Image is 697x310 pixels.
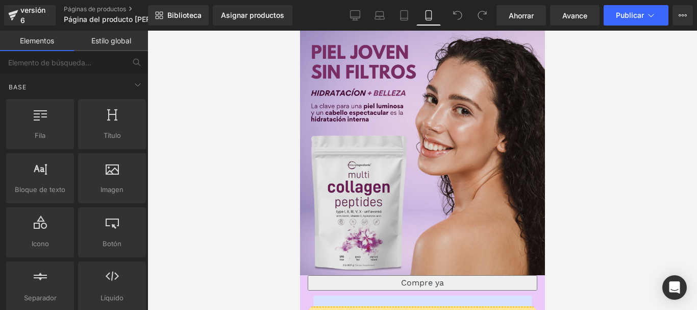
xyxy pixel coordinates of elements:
div: Abrir Intercom Messenger [662,275,687,300]
font: Separador [24,294,57,302]
font: Botón [103,240,121,248]
a: Páginas de productos [64,5,181,13]
font: Asigna un producto [41,274,119,284]
button: Compre ya [8,245,237,260]
font: Elementos [20,36,54,45]
font: Compre ya [101,247,144,257]
font: Icono [32,240,49,248]
button: Deshacer [447,5,468,26]
button: Rehacer [472,5,492,26]
a: Nueva Biblioteca [148,5,209,26]
a: Avance [550,5,600,26]
font: Páginas de productos [64,5,126,13]
a: Móvil [416,5,441,26]
font: Base [9,83,27,91]
font: y usa esta plantilla para presentarlo en la tienda en vivo [41,274,215,296]
button: Publicar [604,5,668,26]
font: Estilo global [91,36,131,45]
a: Tableta [392,5,416,26]
a: De oficina [343,5,367,26]
font: Ahorrar [509,11,534,20]
a: versión 6 [4,5,56,26]
font: Fila [35,131,45,139]
font: Página del producto [PERSON_NAME] [64,15,193,23]
font: Bloque de texto [15,185,65,194]
font: Publicar [616,11,644,19]
font: Avance [562,11,587,20]
font: versión 6 [20,6,45,25]
font: Imagen [101,185,123,194]
a: Computadora portátil [367,5,392,26]
button: Más [673,5,693,26]
font: Biblioteca [167,11,202,19]
font: Líquido [101,294,123,302]
font: Título [104,131,121,139]
font: Asignar productos [221,11,284,19]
